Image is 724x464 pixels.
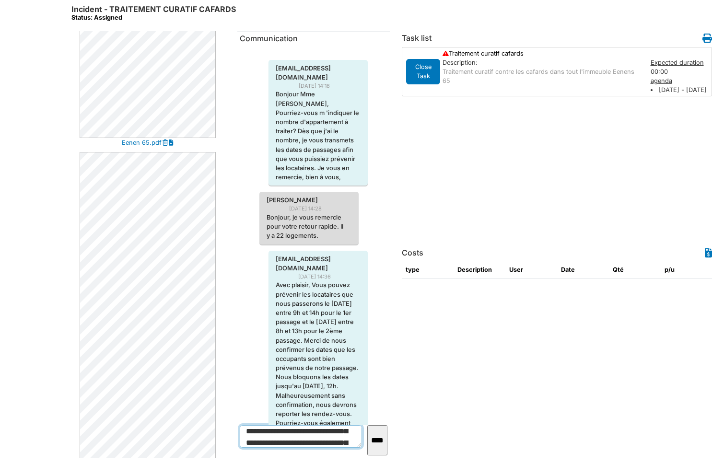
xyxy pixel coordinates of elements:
[505,261,557,278] th: User
[71,5,236,22] h6: Incident - TRAITEMENT CURATIF CAFARDS
[289,205,329,213] span: [DATE] 14:28
[269,64,368,82] span: [EMAIL_ADDRESS][DOMAIN_NAME]
[402,34,432,43] h6: Task list
[443,67,641,85] p: Traitement curatif contre les cafards dans tout l'immeuble Eenens 65
[702,34,712,43] i: Work order
[661,261,712,278] th: p/u
[298,273,338,281] span: [DATE] 14:36
[259,196,325,205] span: [PERSON_NAME]
[71,14,236,21] div: Status: Assigned
[267,213,351,241] p: Bonjour, je vous remercie pour votre retour rapide. Il y a 22 logements.
[276,90,361,182] p: Bonjour Mme [PERSON_NAME], Pourriez-vous m 'indiquer le nombre d'appartement à traiter? Dès que j...
[276,280,361,455] p: Avec plaisir, Vous pouvez prévenir les locataires que nous passerons le [DATE] entre 9h et 14h po...
[402,261,454,278] th: type
[651,58,710,67] div: Expected duration
[443,58,641,67] div: Description:
[299,82,337,90] span: [DATE] 14:18
[557,261,609,278] th: Date
[402,248,423,257] h6: Costs
[406,66,440,76] a: Close Task
[438,49,645,58] div: Traitement curatif cafards
[651,76,710,85] div: agenda
[122,138,162,147] a: Eenen 65.pdf
[269,255,368,273] span: [EMAIL_ADDRESS][DOMAIN_NAME]
[646,58,715,95] div: 00:00
[240,34,298,43] span: translation missing: en.communication.communication
[415,63,432,80] span: translation missing: en.todo.action.close_task
[609,261,661,278] th: Qté
[651,85,710,94] li: [DATE] - [DATE]
[454,261,505,278] th: Description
